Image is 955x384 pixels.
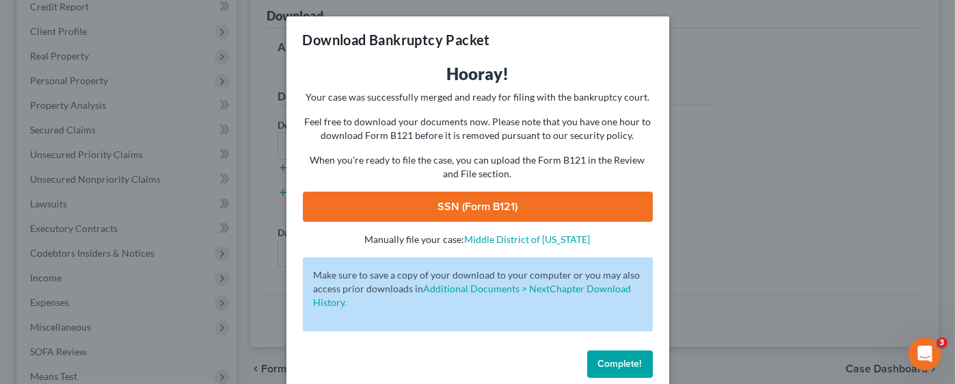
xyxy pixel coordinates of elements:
[303,233,653,246] p: Manually file your case:
[303,115,653,142] p: Feel free to download your documents now. Please note that you have one hour to download Form B12...
[314,283,632,308] a: Additional Documents > NextChapter Download History.
[303,30,490,49] h3: Download Bankruptcy Packet
[587,350,653,378] button: Complete!
[303,90,653,104] p: Your case was successfully merged and ready for filing with the bankruptcy court.
[909,337,941,370] iframe: Intercom live chat
[937,337,947,348] span: 3
[465,233,591,245] a: Middle District of [US_STATE]
[303,192,653,222] a: SSN (Form B121)
[303,63,653,85] h3: Hooray!
[314,268,642,309] p: Make sure to save a copy of your download to your computer or you may also access prior downloads in
[303,153,653,181] p: When you're ready to file the case, you can upload the Form B121 in the Review and File section.
[598,358,642,370] span: Complete!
